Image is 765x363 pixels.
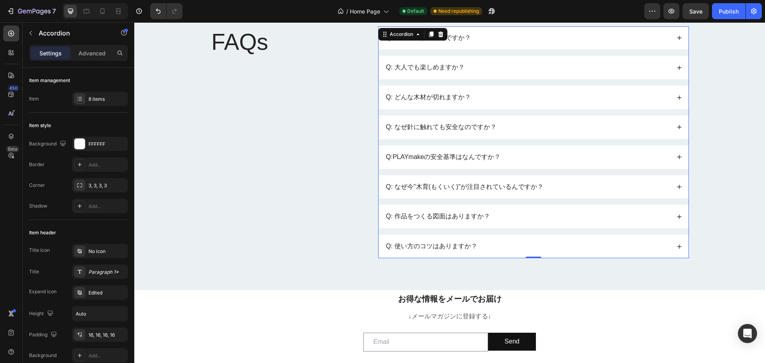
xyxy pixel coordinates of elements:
span: Need republishing [438,8,479,15]
span: Home Page [350,7,380,16]
div: Border [29,161,45,168]
div: 3, 3, 3, 3 [88,182,126,189]
div: Height [29,308,55,319]
span: / [346,7,348,16]
div: Add... [88,161,126,169]
p: 7 [52,6,56,16]
div: Add... [88,352,126,359]
p: Q: どんな木材が切れますか？ [252,71,337,79]
div: Item management [29,77,70,84]
div: Rich Text Editor. Editing area: main [251,100,363,110]
div: 450 [8,85,19,91]
div: 16, 16, 16, 16 [88,332,126,339]
button: Send [354,310,402,328]
p: ↓メールマガジンに登録する↓ [1,288,630,300]
div: Rich Text Editor. Editing area: main [251,70,338,80]
div: Edited [88,289,126,296]
p: Q: 使い方のコツはありますか？ [252,220,343,228]
div: Expand icon [29,288,57,295]
div: Rich Text Editor. Editing area: main [251,130,368,140]
div: Rich Text Editor. Editing area: main [251,189,357,200]
div: Rich Text Editor. Editing area: main [251,159,410,170]
span: Save [689,8,702,15]
div: Publish [719,7,739,16]
div: Title icon [29,247,50,254]
input: Auto [73,306,127,321]
div: Item header [29,229,56,236]
p: Accordion [39,28,106,38]
div: Title [29,268,39,275]
div: Shadow [29,202,47,210]
p: Q: なぜ針に触れても安全なのですか？ [252,101,362,109]
input: Email [229,310,354,329]
div: Padding [29,330,59,340]
div: 8 items [88,96,126,103]
div: Send [370,314,385,325]
p: Advanced [78,49,106,57]
div: Paragraph 1* [88,269,126,276]
div: No icon [88,248,126,255]
button: 7 [3,3,59,19]
div: Item style [29,122,51,129]
div: Rich Text Editor. Editing area: main [251,40,331,51]
button: Publish [712,3,745,19]
button: Save [683,3,709,19]
div: Background [29,139,68,149]
p: Q: 作品をつくる図面はありますか？ [252,190,356,198]
p: Q: なぜ今"木育(もくいく)"が注目されているんですか？ [252,161,409,169]
div: Beta [6,146,19,152]
p: Settings [39,49,62,57]
div: Corner [29,182,45,189]
div: Item [29,95,39,102]
div: Undo/Redo [150,3,182,19]
div: Accordion [254,8,280,16]
span: お得な情報をメールでお届け [264,272,367,281]
span: Default [407,8,424,15]
p: Q: 大人でも楽しめますか？ [252,41,330,49]
p: Q:PLAYmakeの安全基準はなんですか？ [252,131,367,139]
div: Rich Text Editor. Editing area: main [251,219,344,230]
div: Add... [88,203,126,210]
div: Open Intercom Messenger [738,324,757,343]
div: Background [29,352,57,359]
div: FFFFFF [88,141,126,148]
iframe: Design area [134,22,765,363]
